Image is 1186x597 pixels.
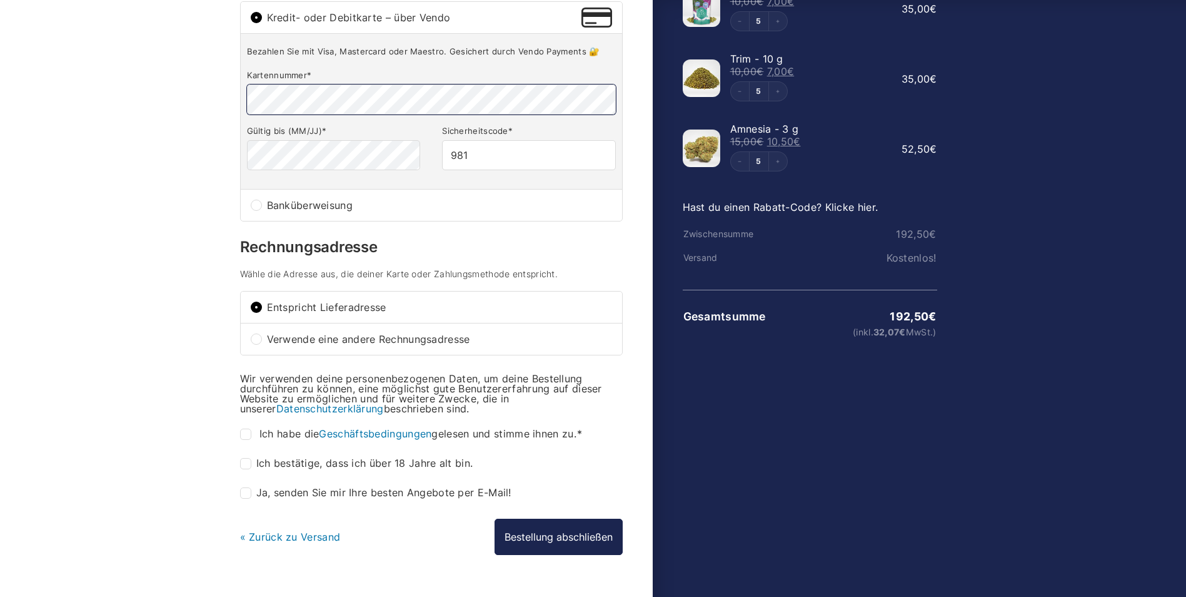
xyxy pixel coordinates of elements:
[683,253,768,263] th: Versand
[240,374,623,414] p: Wir verwenden deine personenbezogenen Daten, um deine Bestellung durchführen zu können, eine mögl...
[259,427,582,440] span: Ich habe die gelesen und stimme ihnen zu.
[731,152,750,171] button: Decrement
[767,135,801,148] bdi: 10,50
[247,70,616,81] label: Kartennummer
[930,3,937,15] span: €
[768,82,787,101] button: Increment
[730,135,764,148] bdi: 15,00
[768,328,936,337] small: (inkl. MwSt.)
[276,402,384,415] a: Datenschutzerklärung
[787,65,794,78] span: €
[267,302,612,312] span: Entspricht Lieferadresse
[581,8,611,28] img: Kredit- oder Debitkarte – über Vendo
[267,200,612,210] span: Banküberweisung
[930,73,937,85] span: €
[240,487,511,499] label: Ja, senden Sie mir Ihre besten Angebote per E-Mail!
[240,429,251,440] input: Ich habe dieGeschäftsbedingungengelesen und stimme ihnen zu.
[902,3,937,15] bdi: 35,00
[240,240,623,255] h3: Rechnungsadresse
[873,327,906,337] span: 32,07
[767,252,937,263] td: Kostenlos!
[730,65,764,78] bdi: 10,00
[319,427,431,440] a: Geschäftsbedingungen
[267,334,612,344] span: Verwende eine andere Rechnungsadresse
[890,310,936,323] bdi: 192,50
[768,12,787,31] button: Increment
[767,65,795,78] bdi: 7,00
[902,73,937,85] bdi: 35,00
[750,158,768,165] a: Edit
[240,487,251,499] input: Ja, senden Sie mir Ihre besten Angebote per E-Mail!
[756,135,763,148] span: €
[750,18,768,25] a: Edit
[930,143,937,155] span: €
[240,458,473,469] label: Ich bestätige, dass ich über 18 Jahre alt bin.
[793,135,800,148] span: €
[756,65,763,78] span: €
[442,126,615,136] label: Sicherheitscode
[240,458,251,469] input: Ich bestätige, dass ich über 18 Jahre alt bin.
[750,88,768,95] a: Edit
[240,531,341,543] a: « Zurück zu Versand
[902,143,937,155] bdi: 52,50
[730,53,783,65] span: Trim - 10 g
[247,46,616,57] p: Bezahlen Sie mit Visa, Mastercard oder Maestro. Gesichert durch Vendo Payments 🔐
[683,229,768,239] th: Zwischensumme
[928,310,936,323] span: €
[929,228,936,240] span: €
[899,327,905,337] span: €
[247,126,420,136] label: Gültig bis (MM/JJ)
[768,152,787,171] button: Increment
[730,123,799,135] span: Amnesia - 3 g
[731,12,750,31] button: Decrement
[683,201,878,213] a: Hast du einen Rabatt-Code? Klicke hier.
[267,13,582,23] span: Kredit- oder Debitkarte – über Vendo
[683,310,768,323] th: Gesamtsumme
[495,519,623,555] button: Bestellung abschließen
[896,228,936,240] bdi: 192,50
[240,270,623,278] h4: Wähle die Adresse aus, die deiner Karte oder Zahlungsmethode entspricht.
[442,140,615,170] input: Sicherheitscode
[731,82,750,101] button: Decrement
